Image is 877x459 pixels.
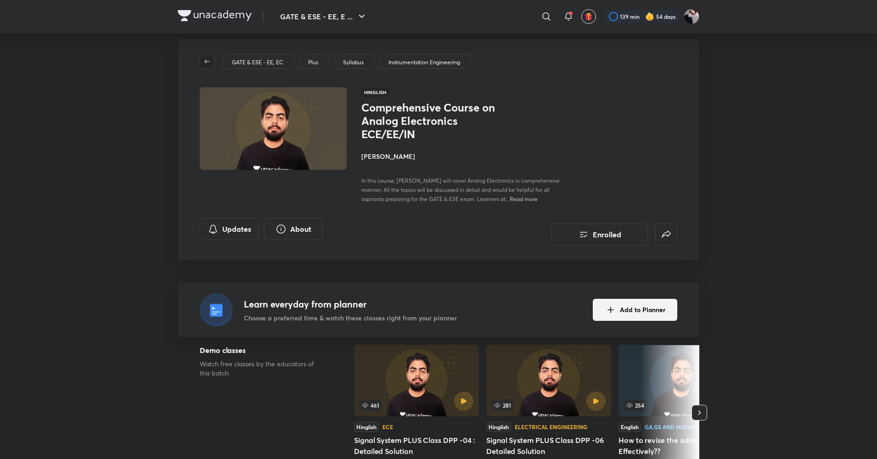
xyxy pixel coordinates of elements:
[593,299,677,321] button: Add to Planner
[178,10,252,23] a: Company Logo
[645,12,654,21] img: streak
[200,359,325,378] p: Watch free classes by the educators of this batch
[244,313,457,323] p: Choose a preferred time & watch these classes right from your planner
[308,58,318,67] p: Plus
[307,58,320,67] a: Plus
[382,424,393,430] div: ECE
[551,224,648,246] button: Enrolled
[486,435,611,457] h5: Signal System PLUS Class DPP -06 Detailed Solution
[275,7,373,26] button: GATE & ESE - EE, E ...
[354,435,479,457] h5: Signal System PLUS Class DPP -04 : Detailed Solution
[264,218,323,240] button: About
[230,58,285,67] a: GATE & ESE - EE, EC
[492,400,513,411] span: 281
[618,422,641,432] div: English
[387,58,462,67] a: Instrumentation Engineering
[343,58,364,67] p: Syllabus
[200,345,325,356] h5: Demo classes
[232,58,283,67] p: GATE & ESE - EE, EC
[361,151,567,161] h4: [PERSON_NAME]
[486,422,511,432] div: Hinglish
[515,424,587,430] div: Electrical Engineering
[581,9,596,24] button: avatar
[684,9,699,24] img: Ashutosh Tripathi
[342,58,365,67] a: Syllabus
[624,400,646,411] span: 254
[655,224,677,246] button: false
[388,58,460,67] p: Instrumentation Engineering
[361,177,560,202] span: In this course, [PERSON_NAME] will cover Analog Electronics in comprehensive manner. All the topi...
[510,195,538,202] span: Read more
[618,435,743,457] h5: How to revise the subject Effectively??
[361,87,389,97] span: Hinglish
[178,10,252,21] img: Company Logo
[244,297,457,311] h4: Learn everyday from planner
[360,400,381,411] span: 461
[200,218,259,240] button: Updates
[361,101,512,140] h1: Comprehensive Course on Analog Electronics ECE/EE/IN
[198,86,348,171] img: Thumbnail
[354,422,379,432] div: Hinglish
[585,12,593,21] img: avatar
